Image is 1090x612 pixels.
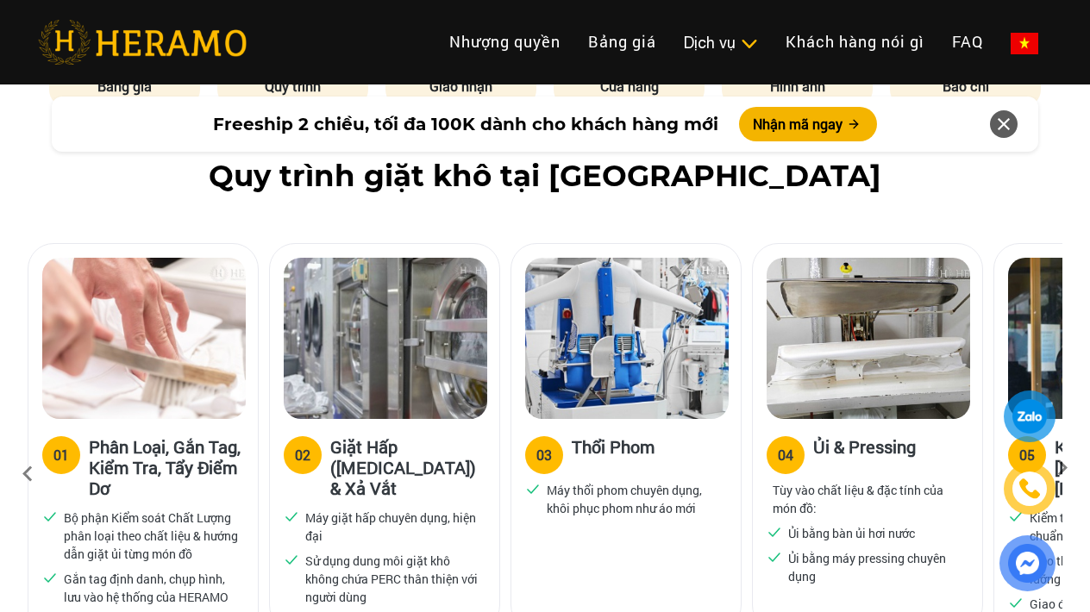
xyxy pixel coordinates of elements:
[213,111,718,137] span: Freeship 2 chiều, tối đa 100K dành cho khách hàng mới
[1011,33,1038,54] img: vn-flag.png
[767,258,970,419] img: heramo-quy-trinh-giat-hap-tieu-chuan-buoc-4
[1008,595,1024,610] img: checked.svg
[435,23,574,60] a: Nhượng quyền
[684,31,758,54] div: Dịch vụ
[536,445,552,465] div: 03
[64,509,238,563] p: Bộ phận Kiểm soát Chất Lượng phân loại theo chất liệu & hướng dẫn giặt ủi từng món đồ
[295,445,310,465] div: 02
[547,481,721,517] p: Máy thổi phom chuyên dụng, khôi phục phom như áo mới
[788,524,915,542] p: Ủi bằng bàn ủi hơi nước
[284,258,487,419] img: heramo-quy-trinh-giat-hap-tieu-chuan-buoc-2
[330,436,485,498] h3: Giặt Hấp ([MEDICAL_DATA]) & Xả Vắt
[42,570,58,585] img: checked.svg
[525,258,729,419] img: heramo-quy-trinh-giat-hap-tieu-chuan-buoc-3
[42,509,58,524] img: checked.svg
[788,549,962,585] p: Ủi bằng máy pressing chuyên dụng
[53,445,69,465] div: 01
[89,436,244,498] h3: Phân Loại, Gắn Tag, Kiểm Tra, Tẩy Điểm Dơ
[772,23,938,60] a: Khách hàng nói gì
[778,445,793,465] div: 04
[773,481,962,517] p: Tùy vào chất liệu & đặc tính của món đồ:
[64,570,238,606] p: Gắn tag định danh, chụp hình, lưu vào hệ thống của HERAMO
[767,549,782,565] img: checked.svg
[525,481,541,496] img: checked.svg
[572,436,655,471] h3: Thổi Phom
[1018,478,1041,500] img: phone-icon
[38,20,247,65] img: heramo-logo.png
[574,23,670,60] a: Bảng giá
[284,509,299,524] img: checked.svg
[740,35,758,53] img: subToggleIcon
[38,159,1052,194] h2: Quy trình giặt khô tại [GEOGRAPHIC_DATA]
[284,552,299,567] img: checked.svg
[767,524,782,540] img: checked.svg
[739,107,877,141] button: Nhận mã ngay
[305,552,479,606] p: Sử dụng dung môi giặt khô không chứa PERC thân thiện với người dùng
[42,258,246,419] img: heramo-quy-trinh-giat-hap-tieu-chuan-buoc-1
[305,509,479,545] p: Máy giặt hấp chuyên dụng, hiện đại
[1006,465,1053,512] a: phone-icon
[938,23,997,60] a: FAQ
[813,436,916,471] h3: Ủi & Pressing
